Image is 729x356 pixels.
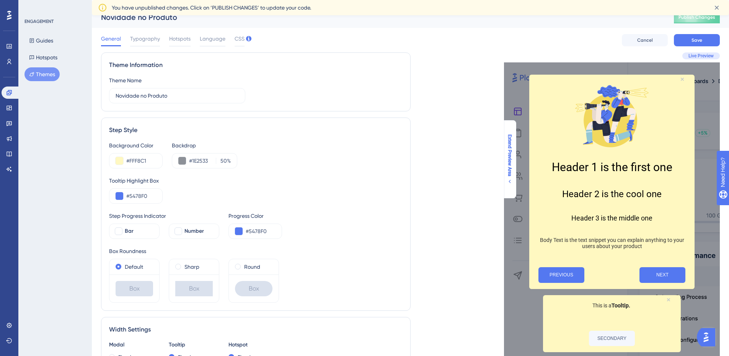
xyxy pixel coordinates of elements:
[535,160,688,174] h1: Header 1 is the first one
[109,340,160,349] div: Modal
[622,34,668,46] button: Cancel
[101,34,121,43] span: General
[24,67,60,81] button: Themes
[535,237,688,249] p: Body Text is the text snippet you can explain anything to your users about your product
[228,340,279,349] div: Hotspot
[678,14,715,20] span: Publish Changes
[109,60,403,70] div: Theme Information
[574,78,650,154] img: Modal Media
[172,141,237,150] div: Backdrop
[24,18,54,24] div: ENGAGEMENT
[109,176,403,185] div: Tooltip Highlight Box
[116,281,153,296] div: Box
[589,331,635,346] button: SECONDARY
[112,3,311,12] span: You have unpublished changes. Click on ‘PUBLISH CHANGES’ to update your code.
[169,340,219,349] div: Tooltip
[109,141,163,150] div: Background Color
[216,156,231,165] label: %
[24,34,58,47] button: Guides
[504,134,516,184] button: Extend Preview Area
[612,302,630,309] b: Tooltip.
[639,267,685,283] button: Next
[688,53,714,59] span: Live Preview
[667,298,670,301] div: Close Preview
[109,247,403,256] div: Box Roundness
[125,262,143,271] label: Default
[116,91,239,100] input: Theme Name
[228,211,282,220] div: Progress Color
[109,76,142,85] div: Theme Name
[109,325,403,334] div: Width Settings
[507,134,513,176] span: Extend Preview Area
[169,34,191,43] span: Hotspots
[235,34,245,43] span: CSS
[697,326,720,349] iframe: UserGuiding AI Assistant Launcher
[18,2,48,11] span: Need Help?
[538,267,584,283] button: Previous
[200,34,225,43] span: Language
[175,281,213,296] div: Box
[691,37,702,43] span: Save
[184,262,199,271] label: Sharp
[674,11,720,23] button: Publish Changes
[244,262,260,271] label: Round
[24,51,62,64] button: Hotspots
[681,78,684,81] div: Close Preview
[637,37,653,43] span: Cancel
[674,34,720,46] button: Save
[549,301,675,310] p: This is a
[535,189,688,199] h2: Header 2 is the cool one
[109,126,403,135] div: Step Style
[109,211,219,220] div: Step Progress Indicator
[235,281,272,296] div: Box
[101,12,655,23] div: Novidade no Produto
[219,156,227,165] input: %
[130,34,160,43] span: Typography
[184,227,204,236] span: Number
[125,227,134,236] span: Bar
[535,214,688,222] h3: Header 3 is the middle one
